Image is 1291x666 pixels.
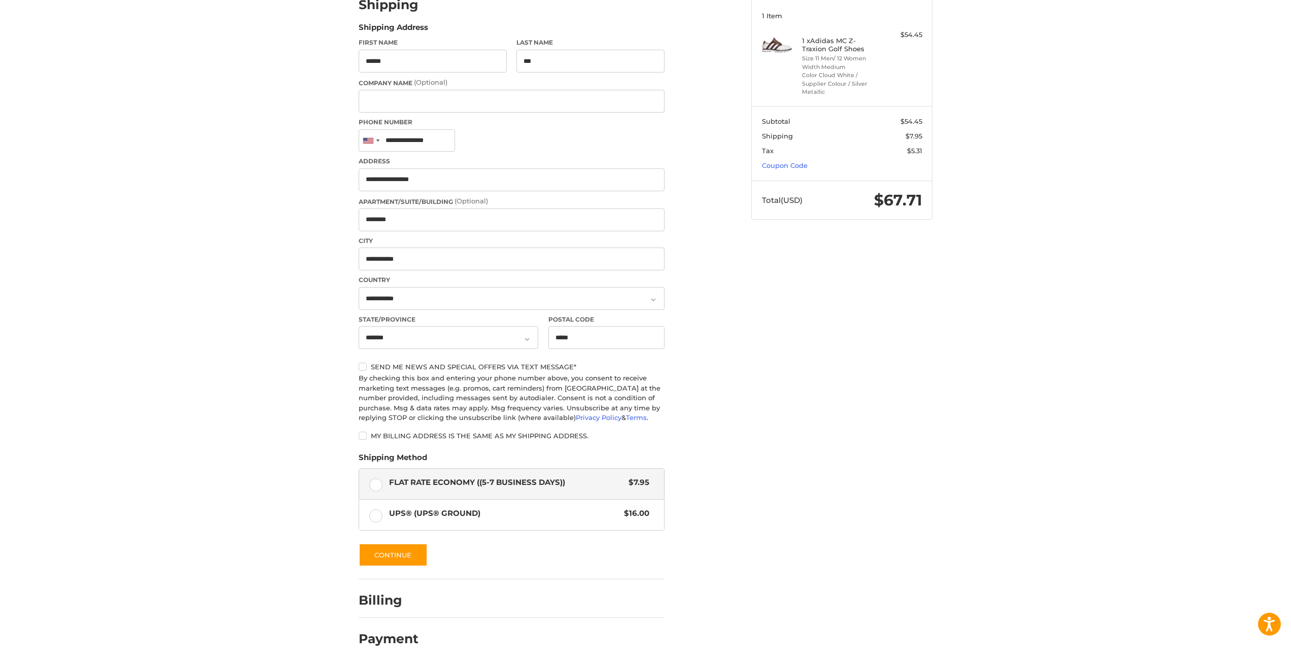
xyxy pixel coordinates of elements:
h3: 1 Item [762,12,922,20]
span: $5.31 [907,147,922,155]
span: Subtotal [762,117,790,125]
span: UPS® (UPS® Ground) [389,508,619,519]
label: Country [359,275,665,285]
span: $16.00 [619,508,649,519]
div: $54.45 [882,30,922,40]
label: Apartment/Suite/Building [359,196,665,206]
h2: Billing [359,592,418,608]
span: Tax [762,147,774,155]
small: (Optional) [414,78,447,86]
div: By checking this box and entering your phone number above, you consent to receive marketing text ... [359,373,665,423]
legend: Shipping Method [359,452,427,468]
label: Last Name [516,38,665,47]
label: Address [359,157,665,166]
label: Send me news and special offers via text message* [359,363,665,371]
span: Total (USD) [762,195,802,205]
span: $7.95 [623,477,649,488]
a: Terms [626,413,647,422]
label: Phone Number [359,118,665,127]
h2: Payment [359,631,418,647]
div: United States: +1 [359,130,382,152]
small: (Optional) [455,197,488,205]
label: City [359,236,665,246]
iframe: Google Customer Reviews [1207,639,1291,666]
label: Postal Code [548,315,665,324]
li: Width Medium [802,63,880,72]
a: Coupon Code [762,161,808,169]
button: Continue [359,543,428,567]
a: Privacy Policy [576,413,621,422]
span: $7.95 [905,132,922,140]
span: Flat Rate Economy ((5-7 Business Days)) [389,477,624,488]
span: $67.71 [874,191,922,209]
li: Color Cloud White / Supplier Colour / Silver Metallic [802,71,880,96]
span: Shipping [762,132,793,140]
legend: Shipping Address [359,22,428,38]
label: State/Province [359,315,538,324]
label: Company Name [359,78,665,88]
li: Size 11 Men/ 12 Women [802,54,880,63]
span: $54.45 [900,117,922,125]
label: First Name [359,38,507,47]
h4: 1 x Adidas MC Z-Traxion Golf Shoes [802,37,880,53]
label: My billing address is the same as my shipping address. [359,432,665,440]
